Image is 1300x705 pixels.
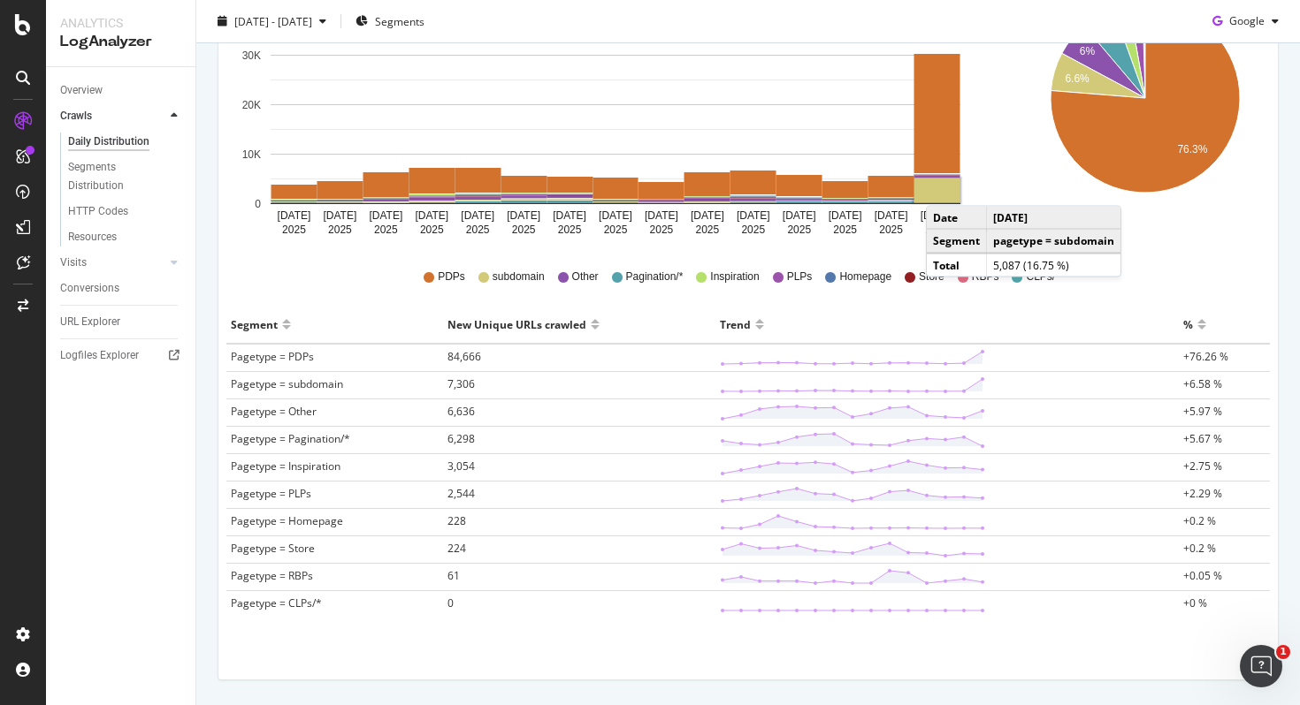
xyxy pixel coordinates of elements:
[710,269,759,284] span: Inspiration
[242,49,261,62] text: 30K
[927,253,987,276] td: Total
[447,459,475,474] span: 3,054
[60,346,183,365] a: Logfiles Explorer
[875,209,908,222] text: [DATE]
[879,224,903,236] text: 2025
[1183,541,1216,556] span: +0.2 %
[68,158,183,195] a: Segments Distribution
[650,224,674,236] text: 2025
[1080,45,1096,57] text: 6%
[833,224,857,236] text: 2025
[720,310,751,338] div: Trend
[447,513,466,528] span: 228
[415,209,448,222] text: [DATE]
[60,14,181,32] div: Analytics
[972,269,999,284] span: RBPs
[324,209,357,222] text: [DATE]
[466,224,490,236] text: 2025
[242,99,261,111] text: 20K
[599,209,632,222] text: [DATE]
[278,209,311,222] text: [DATE]
[787,224,811,236] text: 2025
[919,269,944,284] span: Store
[68,228,117,246] div: Resources
[231,404,317,419] span: Pagetype = Other
[60,81,103,100] div: Overview
[447,486,475,501] span: 2,544
[60,279,183,298] a: Conversions
[231,431,350,446] span: Pagetype = Pagination/*
[369,209,402,222] text: [DATE]
[60,32,181,52] div: LogAnalyzer
[507,209,540,222] text: [DATE]
[447,431,475,446] span: 6,298
[645,209,678,222] text: [DATE]
[839,269,891,284] span: Homepage
[927,229,987,253] td: Segment
[60,107,165,125] a: Crawls
[626,269,684,284] span: Pagination/*
[741,224,765,236] text: 2025
[60,254,87,272] div: Visits
[1183,310,1193,338] div: %
[68,202,183,221] a: HTTP Codes
[231,595,322,610] span: Pagetype = CLPs/*
[231,376,343,391] span: Pagetype = subdomain
[60,107,92,125] div: Crawls
[1065,72,1090,85] text: 6.6%
[1183,376,1222,391] span: +6.58 %
[447,568,460,583] span: 61
[1276,645,1290,659] span: 1
[374,224,398,236] text: 2025
[231,568,313,583] span: Pagetype = RBPs
[420,224,444,236] text: 2025
[447,404,475,419] span: 6,636
[604,224,628,236] text: 2025
[68,202,128,221] div: HTTP Codes
[255,198,261,210] text: 0
[60,279,119,298] div: Conversions
[60,313,183,331] a: URL Explorer
[231,541,315,556] span: Pagetype = Store
[987,229,1121,253] td: pagetype = subdomain
[231,486,311,501] span: Pagetype = PLPs
[1183,349,1228,364] span: +76.26 %
[737,209,770,222] text: [DATE]
[1183,486,1222,501] span: +2.29 %
[1229,13,1265,28] span: Google
[375,13,424,28] span: Segments
[282,224,306,236] text: 2025
[461,209,494,222] text: [DATE]
[68,228,183,246] a: Resources
[987,253,1121,276] td: 5,087 (16.75 %)
[60,313,120,331] div: URL Explorer
[921,209,954,222] text: [DATE]
[1183,431,1222,446] span: +5.67 %
[1183,595,1207,610] span: +0 %
[1183,459,1222,474] span: +2.75 %
[1240,645,1282,687] iframe: Intercom live chat
[447,376,475,391] span: 7,306
[787,269,813,284] span: PLPs
[60,254,165,272] a: Visits
[60,346,139,365] div: Logfiles Explorer
[783,209,816,222] text: [DATE]
[447,595,454,610] span: 0
[231,513,343,528] span: Pagetype = Homepage
[1183,568,1222,583] span: +0.05 %
[231,349,314,364] span: Pagetype = PDPs
[691,209,724,222] text: [DATE]
[553,209,586,222] text: [DATE]
[829,209,862,222] text: [DATE]
[231,310,278,338] div: Segment
[1026,269,1059,284] span: CLPs/*
[1183,513,1216,528] span: +0.2 %
[68,133,149,151] div: Daily Distribution
[696,224,720,236] text: 2025
[447,541,466,556] span: 224
[438,269,465,284] span: PDPs
[242,148,261,161] text: 10K
[234,13,312,28] span: [DATE] - [DATE]
[493,269,545,284] span: subdomain
[68,158,166,195] div: Segments Distribution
